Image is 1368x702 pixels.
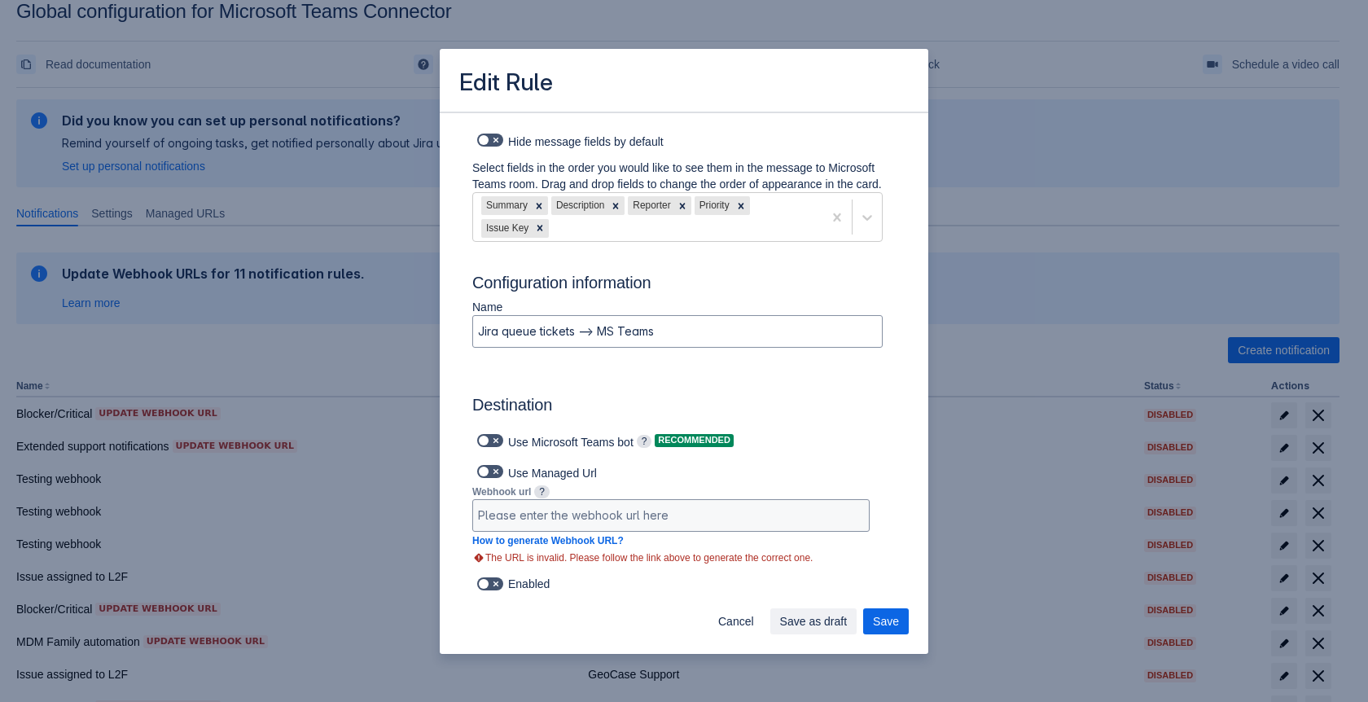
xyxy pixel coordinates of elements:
div: Priority [695,196,732,215]
div: The URL is invalid. Please follow the link above to generate the correct one. [472,551,870,564]
div: Description [551,196,607,215]
div: Enabled [472,573,896,595]
h3: Destination [472,395,883,421]
span: Webhook url [472,486,531,498]
input: Please enter the name of the rule here [473,317,882,346]
span: Recommended [655,436,734,445]
h3: Configuration information [472,273,896,299]
div: Use Microsoft Teams bot [472,429,634,452]
a: ? [534,485,550,498]
div: Summary [481,196,530,215]
p: Select fields in the order you would like to see them in the message to Microsoft Teams room. Dra... [472,160,883,192]
div: Reporter [628,196,673,215]
button: Save as draft [770,608,857,634]
span: Save as draft [780,608,848,634]
p: Name [472,299,883,315]
span: ? [534,485,550,498]
button: Cancel [708,608,764,634]
span: ? [637,435,652,448]
div: Issue Key [481,219,531,238]
span: Cancel [718,608,754,634]
button: Save [863,608,909,634]
a: How to generate Webhook URL? [472,535,624,546]
div: Use Managed Url [472,460,870,483]
span: error [472,551,485,564]
div: Hide message fields by default [472,129,883,151]
span: Save [873,608,899,634]
input: Please enter the webhook url here [473,501,869,530]
h3: Edit Rule [459,68,553,100]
